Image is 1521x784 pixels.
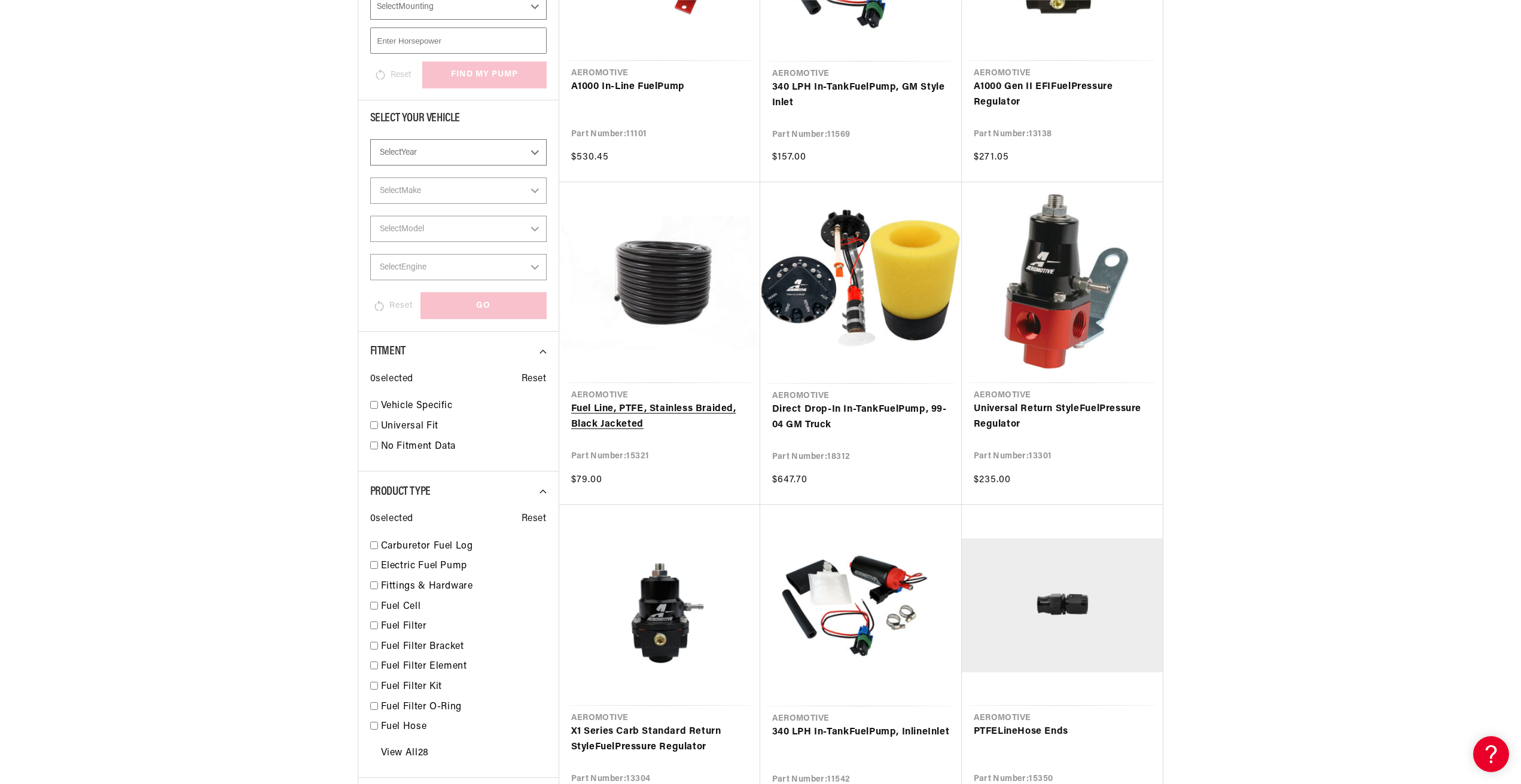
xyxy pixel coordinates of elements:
[772,725,950,740] a: 340 LPH In-TankFuelPump, InlineInlet
[974,724,1151,740] a: PTFELineHose Ends
[370,254,547,280] select: Engine
[370,372,413,387] span: 0 selected
[381,559,547,574] a: Electric Fuel Pump
[381,439,547,455] a: No Fitment Data
[370,27,547,54] input: Enter Horsepower
[370,512,413,527] span: 0 selected
[381,579,547,595] a: Fittings & Hardware
[974,402,1151,432] a: Universal Return StyleFuelPressure Regulator
[381,419,547,434] a: Universal Fit
[370,216,547,242] select: Model
[772,80,950,111] a: 340 LPH In-TankFuelPump, GM Style Inlet
[522,512,547,527] span: Reset
[381,719,547,735] a: Fuel Hose
[381,539,547,555] a: Carburetor Fuel Log
[381,599,547,615] a: Fuel Cell
[571,79,748,95] a: A1000 In-Line FuelPump
[571,724,748,755] a: X1 Series Carb Standard Return StyleFuelPressure Regulator
[370,112,547,127] div: Select Your Vehicle
[381,746,429,761] a: View All 28
[571,402,748,432] a: Fuel Line, PTFE, Stainless Braided, Black Jacketed
[370,345,406,357] span: Fitment
[370,139,547,166] select: Year
[381,619,547,635] a: Fuel Filter
[381,679,547,695] a: Fuel Filter Kit
[522,372,547,387] span: Reset
[381,639,547,655] a: Fuel Filter Bracket
[370,177,547,204] select: Make
[381,659,547,675] a: Fuel Filter Element
[370,486,431,498] span: Product Type
[381,700,547,715] a: Fuel Filter O-Ring
[772,402,950,433] a: Direct Drop-In In-TankFuelPump, 99-04 GM Truck
[381,399,547,414] a: Vehicle Specific
[974,79,1151,110] a: A1000 Gen II EFIFuelPressure Regulator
